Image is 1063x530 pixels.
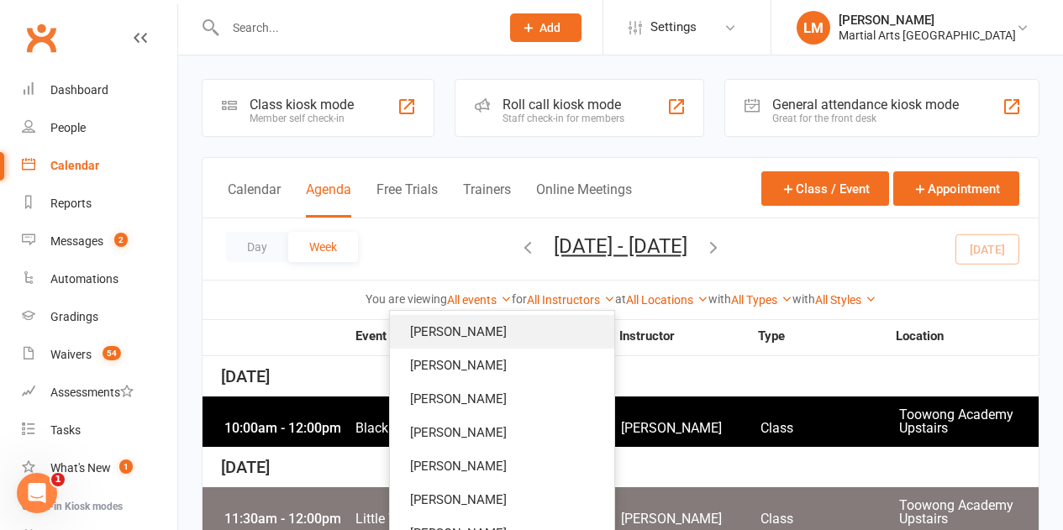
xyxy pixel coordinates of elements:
div: Martial Arts [GEOGRAPHIC_DATA] [839,28,1016,43]
div: Waivers [50,348,92,361]
div: Calendar [50,159,99,172]
a: [PERSON_NAME] [390,382,614,416]
div: [DATE] [203,357,1039,396]
button: Appointment [893,171,1019,206]
div: Messages [50,234,103,248]
span: Class [760,512,900,526]
span: [PERSON_NAME] [621,512,760,526]
span: [PERSON_NAME] [621,422,760,435]
div: 10:00am - 12:00pm [220,422,355,435]
button: Agenda [306,181,351,218]
strong: Location [896,330,1034,343]
strong: Instructor [619,330,758,343]
button: Calendar [228,181,281,218]
button: Add [510,13,581,42]
div: General attendance kiosk mode [772,97,959,113]
span: Little Warriors - [DATE] [355,512,520,526]
div: Automations [50,272,118,286]
strong: You are viewing [366,292,447,306]
button: Trainers [463,181,511,218]
a: What's New1 [22,449,177,487]
span: Toowong Academy Upstairs [899,499,1039,526]
a: Reports [22,185,177,223]
button: Week [288,232,358,262]
span: Class [760,422,900,435]
div: People [50,121,86,134]
div: Dashboard [50,83,108,97]
div: Class kiosk mode [250,97,354,113]
strong: Event [355,330,518,343]
strong: with [792,292,815,306]
div: Staff check-in for members [503,113,624,124]
strong: at [615,292,626,306]
strong: Type [758,330,897,343]
div: LM [797,11,830,45]
div: [DATE] [203,448,1039,487]
div: Roll call kiosk mode [503,97,624,113]
a: [PERSON_NAME] [390,315,614,349]
div: What's New [50,461,111,475]
a: Dashboard [22,71,177,109]
strong: for [512,292,527,306]
a: People [22,109,177,147]
strong: with [708,292,731,306]
a: Tasks [22,412,177,449]
a: Calendar [22,147,177,185]
div: Great for the front desk [772,113,959,124]
span: Add [539,21,560,34]
div: Tasks [50,423,81,437]
button: Free Trials [376,181,438,218]
div: Reports [50,197,92,210]
span: Settings [650,8,697,46]
span: 1 [51,473,65,486]
a: Assessments [22,374,177,412]
a: All Locations [626,293,708,307]
input: Search... [220,16,488,39]
a: [PERSON_NAME] [390,449,614,483]
div: Gradings [50,310,98,323]
a: [PERSON_NAME] [390,349,614,382]
button: Class / Event [761,171,889,206]
button: Online Meetings [536,181,632,218]
button: [DATE] - [DATE] [554,234,687,258]
button: Day [226,232,288,262]
span: 1 [119,459,133,474]
a: [PERSON_NAME] [390,483,614,517]
span: 2 [114,233,128,247]
div: [PERSON_NAME] [839,13,1016,28]
span: Black Belt Training [355,422,520,435]
span: 54 [103,346,121,360]
div: Member self check-in [250,113,354,124]
a: Gradings [22,298,177,336]
div: Assessments [50,386,134,399]
a: Waivers 54 [22,336,177,374]
a: Clubworx [20,17,62,59]
span: Toowong Academy Upstairs [899,408,1039,435]
a: All Types [731,293,792,307]
a: Messages 2 [22,223,177,260]
a: All Styles [815,293,876,307]
a: [PERSON_NAME] [390,416,614,449]
iframe: Intercom live chat [17,473,57,513]
a: Automations [22,260,177,298]
div: 11:30am - 12:00pm [220,512,355,526]
a: All Instructors [527,293,615,307]
a: All events [447,293,512,307]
